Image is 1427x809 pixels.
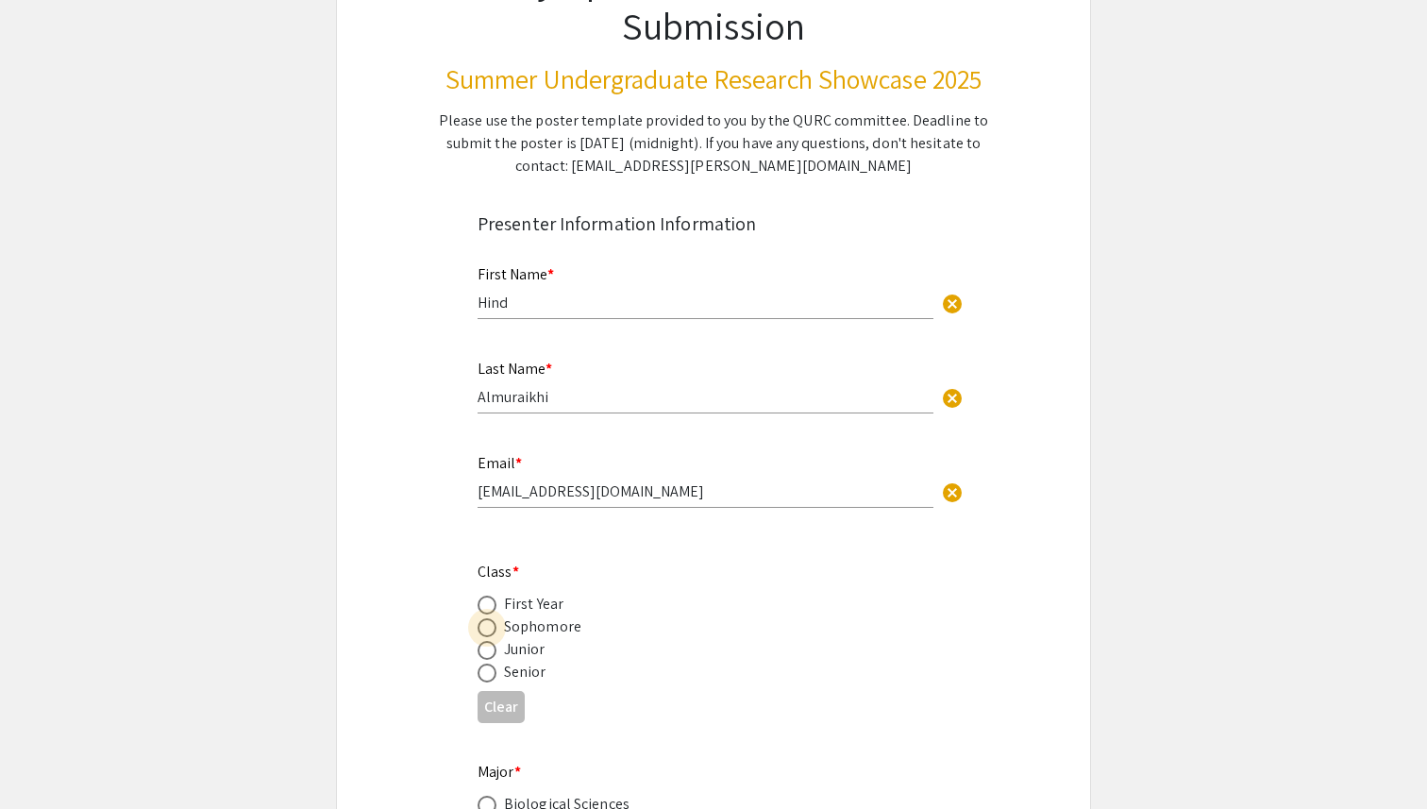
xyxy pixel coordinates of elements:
span: cancel [941,481,964,504]
h3: Summer Undergraduate Research Showcase 2025 [428,63,999,95]
mat-label: Last Name [478,359,552,379]
input: Type Here [478,481,933,501]
mat-label: Class [478,562,519,581]
input: Type Here [478,387,933,407]
input: Type Here [478,293,933,312]
div: Senior [504,661,546,683]
div: Presenter Information Information [478,210,949,238]
button: Clear [933,472,971,510]
span: cancel [941,293,964,315]
button: Clear [933,378,971,415]
div: Junior [504,638,546,661]
div: Sophomore [504,615,581,638]
div: Please use the poster template provided to you by the QURC committee. Deadline to submit the post... [428,110,999,177]
span: cancel [941,387,964,410]
iframe: Chat [14,724,80,795]
button: Clear [478,691,525,722]
div: First Year [504,593,563,615]
button: Clear [933,284,971,322]
mat-label: Major [478,762,521,782]
mat-label: First Name [478,264,554,284]
mat-label: Email [478,453,522,473]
